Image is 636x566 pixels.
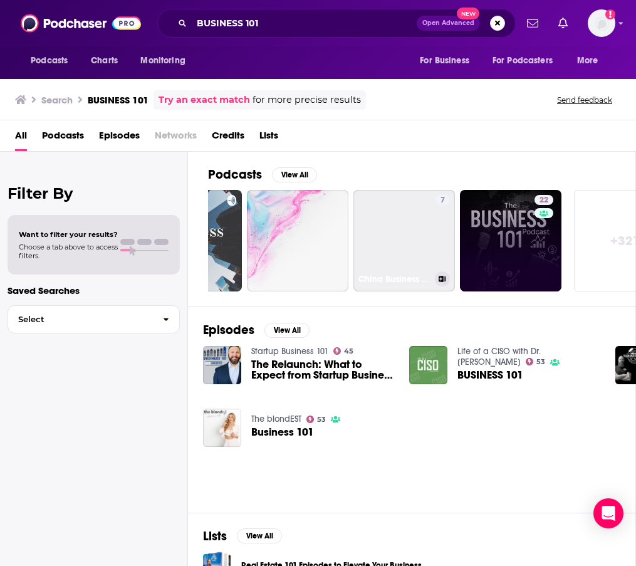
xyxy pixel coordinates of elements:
span: 7 [441,194,445,207]
a: ListsView All [203,528,282,544]
svg: Add a profile image [605,9,615,19]
span: Open Advanced [422,20,474,26]
span: For Podcasters [493,52,553,70]
img: User Profile [588,9,615,37]
span: for more precise results [253,93,361,107]
a: Episodes [99,125,140,151]
a: The blondEST [251,414,301,424]
img: The Relaunch: What to Expect from Startup Business 101 [203,346,241,384]
a: The Relaunch: What to Expect from Startup Business 101 [251,359,394,380]
a: EpisodesView All [203,322,310,338]
img: Business 101 [203,409,241,447]
a: Lists [259,125,278,151]
a: Startup Business 101 [251,346,328,357]
h3: Search [41,94,73,106]
span: 45 [344,349,353,354]
a: BUSINESS 101 [457,370,523,380]
span: Select [8,315,153,323]
span: Want to filter your results? [19,230,118,239]
button: Show profile menu [588,9,615,37]
a: Podcasts [42,125,84,151]
button: open menu [411,49,485,73]
h2: Episodes [203,322,254,338]
span: For Business [420,52,469,70]
a: Business 101 [251,427,314,438]
a: Credits [212,125,244,151]
a: PodcastsView All [208,167,317,182]
button: Select [8,305,180,333]
span: Podcasts [31,52,68,70]
div: Search podcasts, credits, & more... [157,9,516,38]
button: View All [264,323,310,338]
a: Try an exact match [159,93,250,107]
button: open menu [22,49,84,73]
button: open menu [568,49,614,73]
span: Logged in as patiencebaldacci [588,9,615,37]
span: Monitoring [140,52,185,70]
a: 22 [534,195,553,205]
a: Show notifications dropdown [553,13,573,34]
a: Charts [83,49,125,73]
button: Send feedback [553,95,616,105]
span: Choose a tab above to access filters. [19,243,118,260]
h3: China Business 101 [358,274,430,285]
div: Open Intercom Messenger [593,498,623,528]
img: Podchaser - Follow, Share and Rate Podcasts [21,11,141,35]
h2: Podcasts [208,167,262,182]
span: New [457,8,479,19]
button: View All [272,167,317,182]
a: 7 [435,195,450,205]
span: 53 [536,359,545,365]
span: 22 [540,194,548,207]
button: open menu [484,49,571,73]
span: 53 [317,417,326,422]
span: Charts [91,52,118,70]
h3: BUSINESS 101 [88,94,149,106]
button: Open AdvancedNew [417,16,480,31]
button: open menu [132,49,201,73]
img: BUSINESS 101 [409,346,447,384]
h2: Lists [203,528,227,544]
a: 22 [460,190,561,291]
span: Networks [155,125,197,151]
p: Saved Searches [8,285,180,296]
a: 53 [306,416,326,423]
a: All [15,125,27,151]
a: 7China Business 101 [353,190,455,291]
a: 45 [333,347,354,355]
a: 53 [526,358,546,365]
span: More [577,52,598,70]
a: Life of a CISO with Dr. Eric Cole [457,346,541,367]
button: View All [237,528,282,543]
h2: Filter By [8,184,180,202]
input: Search podcasts, credits, & more... [192,13,417,33]
a: Show notifications dropdown [522,13,543,34]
